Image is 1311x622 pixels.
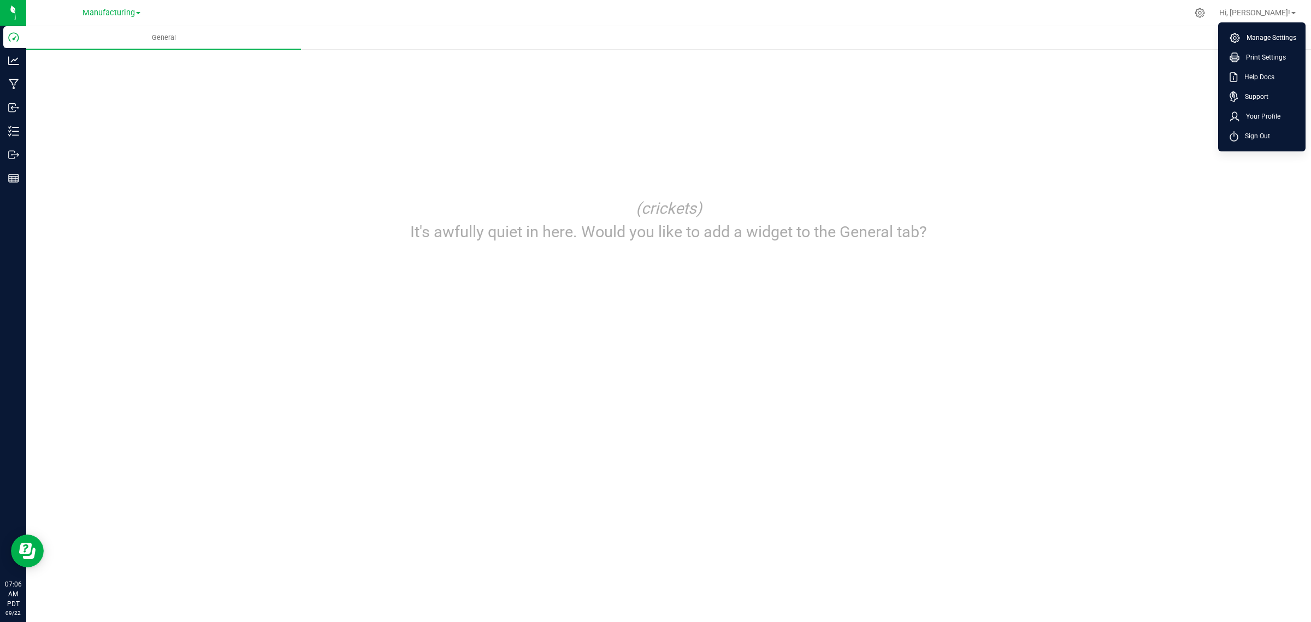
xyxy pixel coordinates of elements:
p: 07:06 AM PDT [5,579,21,609]
inline-svg: Inventory [8,126,19,137]
li: Sign Out [1221,126,1303,146]
inline-svg: Analytics [8,55,19,66]
a: Help Docs [1230,72,1298,83]
inline-svg: Outbound [8,149,19,160]
span: General [137,33,191,43]
p: 09/22 [5,609,21,617]
p: It's awfully quiet in here. Would you like to add a widget to the General tab? [371,220,967,244]
a: General [26,26,301,49]
i: (crickets) [636,199,702,218]
span: Manufacturing [82,8,135,17]
inline-svg: Reports [8,173,19,184]
inline-svg: Manufacturing [8,79,19,90]
span: Sign Out [1238,131,1270,142]
span: Your Profile [1239,111,1280,122]
inline-svg: Dashboard [8,32,19,43]
span: Print Settings [1239,52,1286,63]
span: Manage Settings [1240,32,1296,43]
span: Hi, [PERSON_NAME]! [1219,8,1290,17]
div: Manage settings [1193,8,1207,18]
span: Support [1238,91,1268,102]
span: Help Docs [1238,72,1274,83]
inline-svg: Inbound [8,102,19,113]
iframe: Resource center [11,535,44,567]
a: Support [1230,91,1298,102]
